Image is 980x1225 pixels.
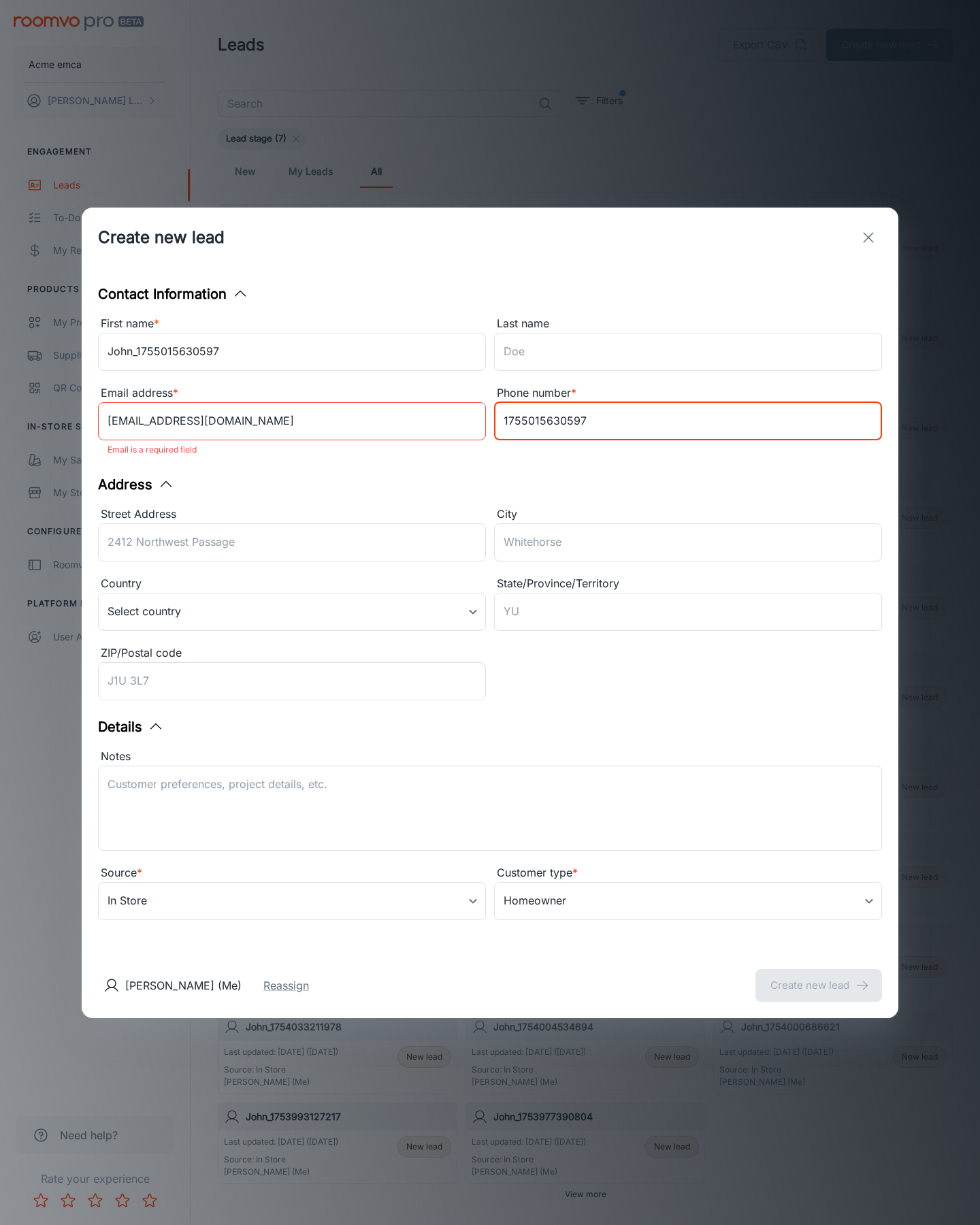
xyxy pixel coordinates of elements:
button: Address [98,474,174,495]
input: John [98,333,486,371]
div: Notes [98,748,882,766]
div: City [494,506,882,523]
h1: Create new lead [98,225,225,250]
input: +1 439-123-4567 [494,402,882,440]
input: Whitehorse [494,523,882,561]
input: 2412 Northwest Passage [98,523,486,561]
div: ZIP/Postal code [98,644,486,662]
div: Select country [98,593,486,631]
input: myname@example.com [98,402,486,440]
button: Contact Information [98,284,248,304]
div: In Store [98,882,486,920]
button: Details [98,717,164,737]
div: Homeowner [494,882,882,920]
input: J1U 3L7 [98,662,486,700]
div: Last name [494,315,882,333]
div: Email address [98,385,486,402]
p: Email is a required field [108,442,476,458]
input: YU [494,593,882,631]
p: [PERSON_NAME] (Me) [125,977,242,994]
div: Source [98,864,486,882]
div: Country [98,575,486,593]
div: Customer type [494,864,882,882]
button: Reassign [263,977,309,994]
button: exit [855,224,882,251]
div: Phone number [494,385,882,402]
input: Doe [494,333,882,371]
div: First name [98,315,486,333]
div: Street Address [98,506,486,523]
div: State/Province/Territory [494,575,882,593]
